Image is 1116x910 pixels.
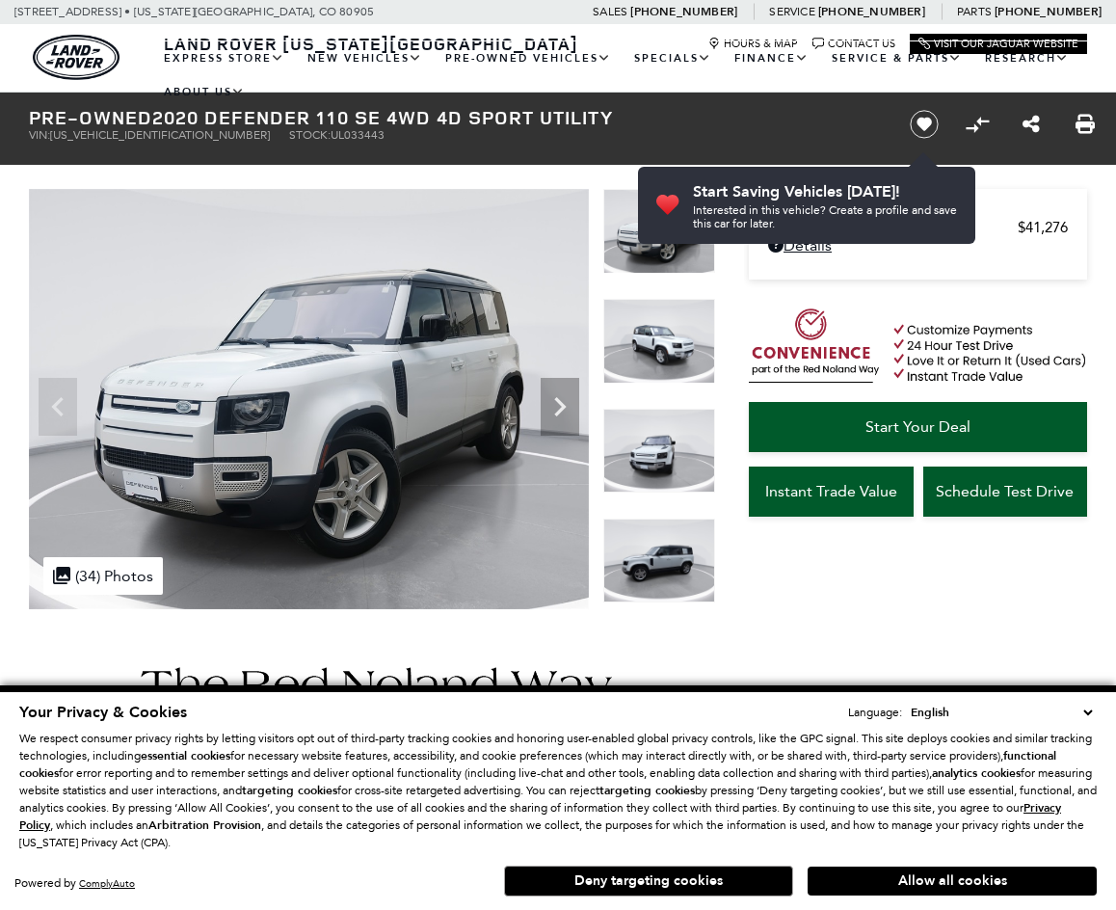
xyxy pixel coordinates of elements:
a: Pre-Owned Vehicles [434,41,623,75]
a: Share this Pre-Owned 2020 Defender 110 SE 4WD 4D Sport Utility [1023,113,1040,136]
span: Parts [957,5,992,18]
a: [PHONE_NUMBER] [818,4,925,19]
div: (34) Photos [43,557,163,595]
h1: 2020 Defender 110 SE 4WD 4D Sport Utility [29,107,878,128]
span: [US_VEHICLE_IDENTIFICATION_NUMBER] [50,128,270,142]
img: Used 2020 Fuji White Land Rover SE image 1 [29,189,589,609]
button: Compare vehicle [963,110,992,139]
div: Powered by [14,877,135,890]
img: Used 2020 Fuji White Land Rover SE image 3 [603,409,715,494]
a: EXPRESS STORE [152,41,296,75]
select: Language Select [906,703,1097,722]
strong: targeting cookies [599,783,695,798]
span: Stock: [289,128,331,142]
a: Privacy Policy [19,801,1061,832]
span: Your Privacy & Cookies [19,702,187,723]
span: Service [769,5,814,18]
strong: targeting cookies [242,783,337,798]
span: VIN: [29,128,50,142]
a: Research [973,41,1080,75]
span: Land Rover [US_STATE][GEOGRAPHIC_DATA] [164,32,578,55]
img: Used 2020 Fuji White Land Rover SE image 1 [603,189,715,274]
a: Print this Pre-Owned 2020 Defender 110 SE 4WD 4D Sport Utility [1076,113,1095,136]
button: Deny targeting cookies [504,866,793,897]
a: New Vehicles [296,41,434,75]
strong: Pre-Owned [29,104,152,130]
a: Finance [723,41,820,75]
img: Land Rover [33,35,120,80]
div: Next [541,378,579,436]
span: UL033443 [331,128,385,142]
span: Start Your Deal [865,417,970,436]
span: Instant Trade Value [765,482,897,500]
strong: essential cookies [141,748,230,763]
div: Language: [848,707,902,718]
a: Service & Parts [820,41,973,75]
a: Contact Us [812,38,895,50]
img: Used 2020 Fuji White Land Rover SE image 4 [603,519,715,603]
a: Specials [623,41,723,75]
span: Sales [593,5,627,18]
strong: analytics cookies [932,765,1021,781]
span: Retailer Selling Price [768,219,1018,236]
a: ComplyAuto [79,877,135,890]
button: Allow all cookies [808,867,1097,896]
a: Land Rover [US_STATE][GEOGRAPHIC_DATA] [152,32,590,55]
span: $41,276 [1018,219,1068,236]
p: We respect consumer privacy rights by letting visitors opt out of third-party tracking cookies an... [19,730,1097,851]
a: [PHONE_NUMBER] [995,4,1102,19]
a: Visit Our Jaguar Website [918,38,1078,50]
a: Hours & Map [708,38,798,50]
a: About Us [152,75,256,109]
nav: Main Navigation [152,41,1087,109]
span: Schedule Test Drive [936,482,1074,500]
a: Instant Trade Value [749,467,914,517]
a: Retailer Selling Price $41,276 [768,219,1068,236]
a: Details [768,236,1068,254]
a: [STREET_ADDRESS] • [US_STATE][GEOGRAPHIC_DATA], CO 80905 [14,5,374,18]
a: Schedule Test Drive [923,467,1088,517]
a: [PHONE_NUMBER] [630,4,737,19]
strong: Arbitration Provision [148,817,261,833]
img: Used 2020 Fuji White Land Rover SE image 2 [603,299,715,384]
button: Save vehicle [903,109,945,140]
a: land-rover [33,35,120,80]
a: Start Your Deal [749,402,1087,452]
